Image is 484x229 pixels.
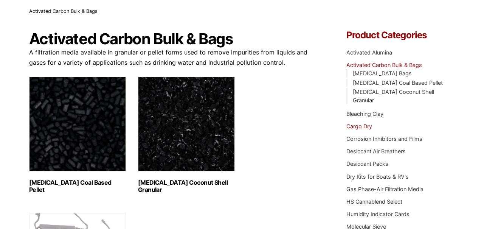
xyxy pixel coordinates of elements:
a: HS Cannablend Select [346,198,402,205]
h2: [MEDICAL_DATA] Coconut Shell Granular [138,179,235,193]
a: Bleaching Clay [346,111,383,117]
a: Desiccant Packs [346,160,388,167]
span: Activated Carbon Bulk & Bags [29,8,98,14]
img: Activated Carbon Coconut Shell Granular [138,77,235,171]
a: Corrosion Inhibitors and Films [346,136,422,142]
a: Activated Carbon Bulk & Bags [346,62,422,68]
h4: Product Categories [346,31,455,40]
a: [MEDICAL_DATA] Coconut Shell Granular [353,89,434,103]
a: Dry Kits for Boats & RV's [346,173,409,180]
a: [MEDICAL_DATA] Coal Based Pellet [353,79,443,86]
a: Gas Phase-Air Filtration Media [346,186,423,192]
img: Activated Carbon Coal Based Pellet [29,77,126,171]
a: [MEDICAL_DATA] Bags [353,70,412,76]
a: Visit product category Activated Carbon Coal Based Pellet [29,77,126,193]
a: Cargo Dry [346,123,372,129]
a: Visit product category Activated Carbon Coconut Shell Granular [138,77,235,193]
p: A filtration media available in granular or pellet forms used to remove impurities from liquids a... [29,47,325,68]
a: Activated Alumina [346,49,392,56]
h2: [MEDICAL_DATA] Coal Based Pellet [29,179,126,193]
a: Humidity Indicator Cards [346,211,410,217]
h1: Activated Carbon Bulk & Bags [29,31,325,47]
a: Desiccant Air Breathers [346,148,406,154]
